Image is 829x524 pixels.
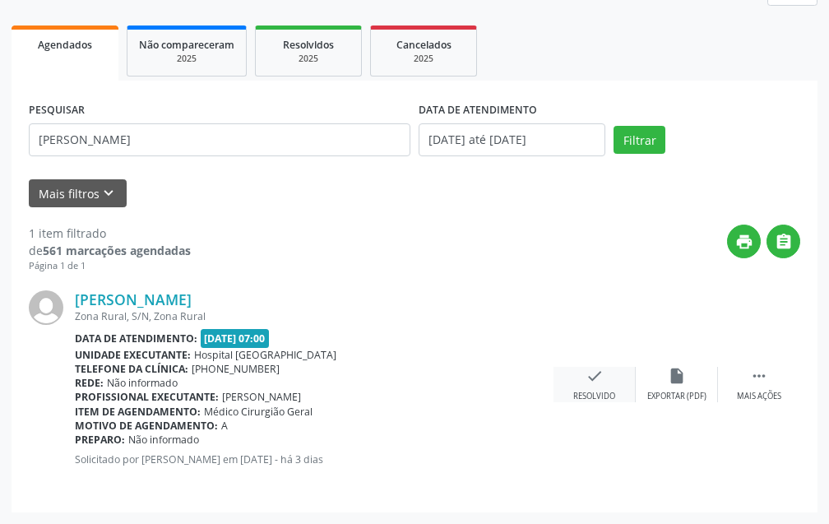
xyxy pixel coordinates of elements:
[267,53,350,65] div: 2025
[727,225,761,258] button: print
[100,184,118,202] i: keyboard_arrow_down
[735,233,753,251] i: print
[75,309,553,323] div: Zona Rural, S/N, Zona Rural
[38,38,92,52] span: Agendados
[29,242,191,259] div: de
[766,225,800,258] button: 
[668,367,686,385] i: insert_drive_file
[419,123,605,156] input: Selecione um intervalo
[139,53,234,65] div: 2025
[107,376,178,390] span: Não informado
[283,38,334,52] span: Resolvidos
[75,405,201,419] b: Item de agendamento:
[775,233,793,251] i: 
[75,390,219,404] b: Profissional executante:
[647,391,706,402] div: Exportar (PDF)
[29,179,127,208] button: Mais filtroskeyboard_arrow_down
[222,390,301,404] span: [PERSON_NAME]
[29,259,191,273] div: Página 1 de 1
[419,98,537,123] label: DATA DE ATENDIMENTO
[573,391,615,402] div: Resolvido
[396,38,452,52] span: Cancelados
[128,433,199,447] span: Não informado
[43,243,191,258] strong: 561 marcações agendadas
[750,367,768,385] i: 
[29,290,63,325] img: img
[29,123,410,156] input: Nome, CNS
[75,290,192,308] a: [PERSON_NAME]
[75,376,104,390] b: Rede:
[586,367,604,385] i: check
[75,452,553,466] p: Solicitado por [PERSON_NAME] em [DATE] - há 3 dias
[139,38,234,52] span: Não compareceram
[75,348,191,362] b: Unidade executante:
[75,362,188,376] b: Telefone da clínica:
[204,405,313,419] span: Médico Cirurgião Geral
[614,126,665,154] button: Filtrar
[192,362,280,376] span: [PHONE_NUMBER]
[75,419,218,433] b: Motivo de agendamento:
[737,391,781,402] div: Mais ações
[221,419,228,433] span: A
[194,348,336,362] span: Hospital [GEOGRAPHIC_DATA]
[201,329,270,348] span: [DATE] 07:00
[29,98,85,123] label: PESQUISAR
[29,225,191,242] div: 1 item filtrado
[75,332,197,345] b: Data de atendimento:
[382,53,465,65] div: 2025
[75,433,125,447] b: Preparo:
